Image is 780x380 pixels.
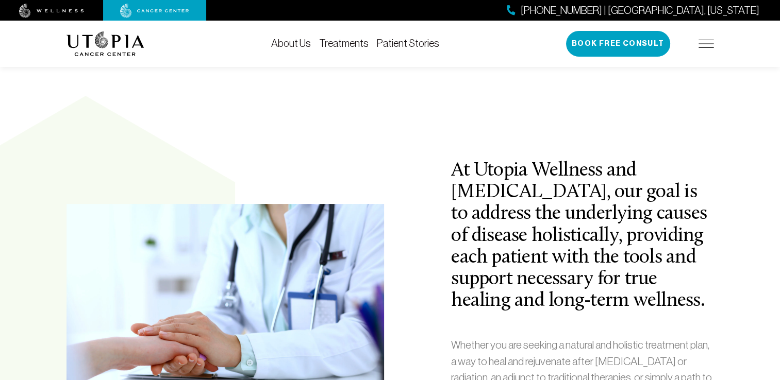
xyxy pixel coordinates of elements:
[566,31,670,57] button: Book Free Consult
[451,160,713,312] h2: At Utopia Wellness and [MEDICAL_DATA], our goal is to address the underlying causes of disease ho...
[319,38,369,49] a: Treatments
[271,38,311,49] a: About Us
[521,3,759,18] span: [PHONE_NUMBER] | [GEOGRAPHIC_DATA], [US_STATE]
[699,40,714,48] img: icon-hamburger
[19,4,84,18] img: wellness
[67,31,144,56] img: logo
[377,38,439,49] a: Patient Stories
[507,3,759,18] a: [PHONE_NUMBER] | [GEOGRAPHIC_DATA], [US_STATE]
[120,4,189,18] img: cancer center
